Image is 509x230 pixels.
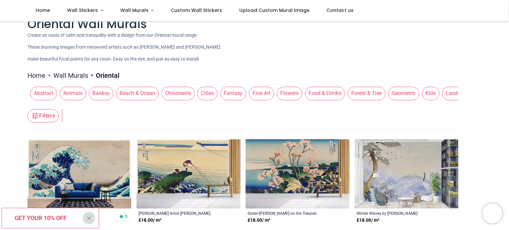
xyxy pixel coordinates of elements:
[139,210,218,216] a: [PERSON_NAME] Artist [PERSON_NAME]
[217,87,246,100] button: Fantasy
[385,87,419,100] button: Geometric
[89,87,113,100] span: Banksy
[388,87,419,100] span: Geometric
[419,87,439,100] button: Kids
[137,139,240,209] img: Koshu Kajikazawa Wall Mural Artist Katsushika Hokusai
[57,87,86,100] button: Animals
[422,87,439,100] span: Kids
[345,87,385,100] button: Forest & Tree
[120,7,148,14] span: Wall Murals
[442,87,478,100] span: Landscapes
[88,71,119,80] li: Oriental
[197,87,217,100] span: Cities
[67,7,98,14] span: Wall Stickers
[45,72,53,79] span: >
[239,7,310,14] span: Upload Custom Mural Image
[28,87,57,100] button: Abstract
[326,7,354,14] span: Contact us
[220,87,246,100] span: Fantasy
[274,87,302,100] button: Flowers
[86,87,113,100] button: Banksy
[28,44,481,51] p: These stunning images from renowned artists such as [PERSON_NAME] and [PERSON_NAME]
[161,87,195,100] span: Chinoiserie
[248,217,270,224] strong: £ 18.00 / m²
[195,87,217,100] button: Cities
[355,139,458,209] img: Winter Waves Wall Mural by Zigen Tanabe
[277,87,302,100] span: Flowers
[28,139,131,209] img: The Great Wave off Kanagawa Wall Mural Artist Katsushika Hokusai
[36,7,50,14] span: Home
[53,71,88,80] a: Wall Murals
[139,217,161,224] strong: £ 18.00 / m²
[28,109,59,122] button: Filters
[439,87,478,100] button: Landscapes
[302,87,345,100] button: Food & Drinks
[249,87,274,100] span: Fine Art
[28,56,481,63] p: make beautiful focal points for any room. Easy on the eye, and just as easy to install.
[248,210,327,216] a: Goten-[PERSON_NAME] on the Tokaido Artist [PERSON_NAME]
[171,7,222,14] span: Custom Wall Stickers
[116,87,159,100] span: Beach & Ocean
[88,72,96,79] span: >
[159,87,195,100] button: Chinoiserie
[482,204,502,223] iframe: Brevo live chat
[30,87,57,100] span: Abstract
[60,87,86,100] span: Animals
[357,210,436,216] a: Winter Waves by [PERSON_NAME]
[28,71,45,80] a: Home
[246,139,349,209] img: Goten-Yama Hill Shinagawa on the Tokaido Wall Mural Artist Katsushika Hokusai
[357,217,379,224] strong: £ 18.00 / m²
[348,87,385,100] span: Forest & Tree
[246,87,274,100] button: Fine Art
[305,87,345,100] span: Food & Drinks
[125,213,128,219] span: 5
[28,16,481,32] h1: Oriental Wall Murals
[28,32,481,39] p: Create an oasis of calm and tranquility with a design from our Oriental mural range.
[113,87,159,100] button: Beach & Ocean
